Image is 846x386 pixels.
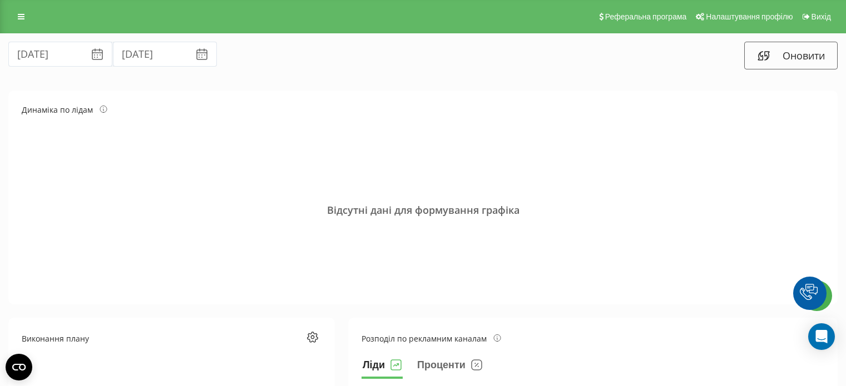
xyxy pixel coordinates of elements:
[22,333,89,344] div: Виконання плану
[362,333,501,344] div: Розподіл по рекламним каналам
[744,42,838,69] button: Оновити
[416,357,483,379] button: Проценти
[6,354,32,380] button: Open CMP widget
[706,12,793,21] span: Налаштування профілю
[605,12,687,21] span: Реферальна програма
[22,104,107,116] div: Динаміка по лідам
[22,138,824,282] div: Відсутні дані для формування графіка
[362,357,403,379] button: Ліди
[808,323,835,350] div: Open Intercom Messenger
[812,12,831,21] span: Вихід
